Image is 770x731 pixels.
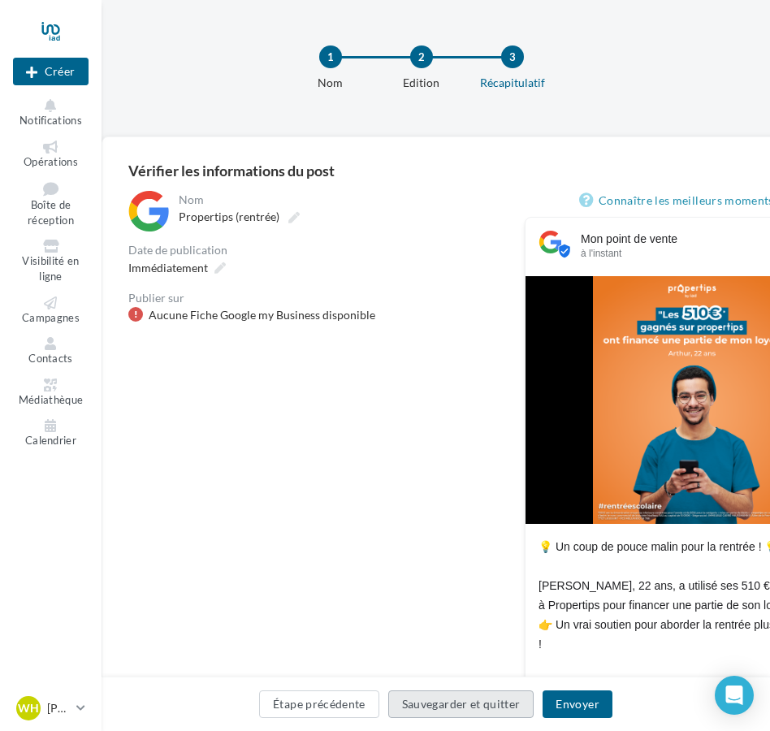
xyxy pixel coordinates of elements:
button: Étape précédente [259,690,379,718]
button: Notifications [13,96,89,131]
span: Propertips (rentrée) [179,210,279,223]
button: Sauvegarder et quitter [388,690,534,718]
span: Calendrier [25,434,76,447]
div: Nouvelle campagne [13,58,89,85]
span: Contacts [28,352,73,365]
span: Notifications [19,114,82,127]
button: Créer [13,58,89,85]
div: Edition [370,75,474,91]
span: Opérations [24,155,78,168]
span: WH [18,700,39,716]
a: Médiathèque [13,375,89,410]
div: Nom [279,75,383,91]
a: Campagnes [13,293,89,328]
div: 3 [501,45,524,68]
a: WH [PERSON_NAME] [13,693,89,724]
div: Récapitulatif [461,75,565,91]
a: Visibilité en ligne [13,236,89,286]
div: Date de publication [128,244,499,256]
span: Visibilité en ligne [22,255,79,283]
a: Opérations [13,137,89,172]
a: Boîte de réception [13,178,89,230]
span: Campagnes [22,311,80,324]
div: Publier sur [128,292,499,304]
div: Nom [179,194,495,205]
span: Boîte de réception [28,199,74,227]
a: Contacts [13,334,89,369]
div: Aucune Fiche Google my Business disponible [149,307,375,323]
span: Immédiatement [128,261,208,275]
span: Médiathèque [19,393,84,406]
a: Calendrier [13,416,89,451]
p: [PERSON_NAME] [47,700,70,716]
button: Envoyer [543,690,612,718]
div: 1 [319,45,342,68]
div: 2 [410,45,433,68]
div: Open Intercom Messenger [715,676,754,715]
